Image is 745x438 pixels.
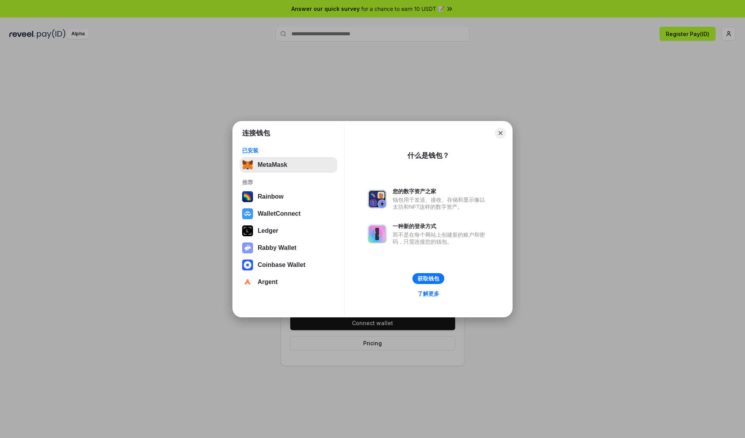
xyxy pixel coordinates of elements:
[393,223,489,230] div: 一种新的登录方式
[368,190,386,208] img: svg+xml,%3Csvg%20xmlns%3D%22http%3A%2F%2Fwww.w3.org%2F2000%2Fsvg%22%20fill%3D%22none%22%20viewBox...
[240,157,337,173] button: MetaMask
[242,208,253,219] img: svg+xml,%3Csvg%20width%3D%2228%22%20height%3D%2228%22%20viewBox%3D%220%200%2028%2028%22%20fill%3D...
[240,240,337,256] button: Rabby Wallet
[242,179,335,186] div: 推荐
[242,242,253,253] img: svg+xml,%3Csvg%20xmlns%3D%22http%3A%2F%2Fwww.w3.org%2F2000%2Fsvg%22%20fill%3D%22none%22%20viewBox...
[413,289,444,299] a: 了解更多
[258,261,305,268] div: Coinbase Wallet
[407,151,449,160] div: 什么是钱包？
[242,260,253,270] img: svg+xml,%3Csvg%20width%3D%2228%22%20height%3D%2228%22%20viewBox%3D%220%200%2028%2028%22%20fill%3D...
[495,128,506,138] button: Close
[412,273,444,284] button: 获取钱包
[242,225,253,236] img: svg+xml,%3Csvg%20xmlns%3D%22http%3A%2F%2Fwww.w3.org%2F2000%2Fsvg%22%20width%3D%2228%22%20height%3...
[393,231,489,245] div: 而不是在每个网站上创建新的账户和密码，只需连接您的钱包。
[240,189,337,204] button: Rainbow
[258,279,278,286] div: Argent
[240,257,337,273] button: Coinbase Wallet
[418,275,439,282] div: 获取钱包
[242,277,253,287] img: svg+xml,%3Csvg%20width%3D%2228%22%20height%3D%2228%22%20viewBox%3D%220%200%2028%2028%22%20fill%3D...
[258,161,287,168] div: MetaMask
[258,210,301,217] div: WalletConnect
[258,227,278,234] div: Ledger
[240,274,337,290] button: Argent
[242,159,253,170] img: svg+xml,%3Csvg%20fill%3D%22none%22%20height%3D%2233%22%20viewBox%3D%220%200%2035%2033%22%20width%...
[240,206,337,222] button: WalletConnect
[368,225,386,243] img: svg+xml,%3Csvg%20xmlns%3D%22http%3A%2F%2Fwww.w3.org%2F2000%2Fsvg%22%20fill%3D%22none%22%20viewBox...
[242,191,253,202] img: svg+xml,%3Csvg%20width%3D%22120%22%20height%3D%22120%22%20viewBox%3D%220%200%20120%20120%22%20fil...
[258,193,284,200] div: Rainbow
[242,128,270,138] h1: 连接钱包
[393,196,489,210] div: 钱包用于发送、接收、存储和显示像以太坊和NFT这样的数字资产。
[418,290,439,297] div: 了解更多
[242,147,335,154] div: 已安装
[240,223,337,239] button: Ledger
[393,188,489,195] div: 您的数字资产之家
[258,244,296,251] div: Rabby Wallet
